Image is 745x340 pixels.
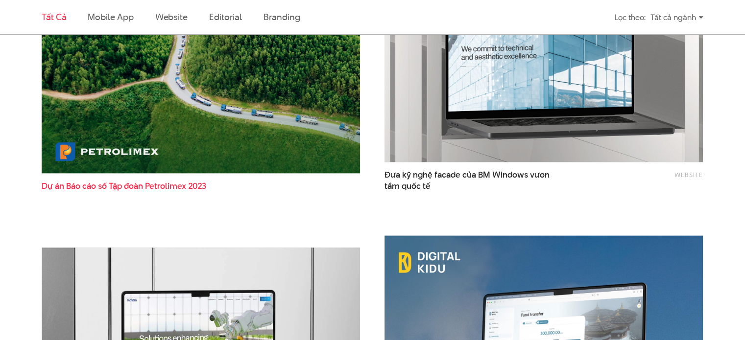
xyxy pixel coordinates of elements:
[98,180,107,192] span: số
[66,180,80,192] span: Báo
[155,11,188,23] a: Website
[674,170,703,179] a: Website
[145,180,186,192] span: Petrolimex
[42,181,217,203] a: Dự án Báo cáo số Tập đoàn Petrolimex 2023
[385,181,431,192] span: tầm quốc tế
[82,180,96,192] span: cáo
[209,11,242,23] a: Editorial
[42,11,66,23] a: Tất cả
[42,180,53,192] span: Dự
[385,169,560,192] span: Đưa kỹ nghệ facade của BM Windows vươn
[615,9,646,26] div: Lọc theo:
[55,180,64,192] span: án
[264,11,300,23] a: Branding
[109,180,122,192] span: Tập
[188,180,206,192] span: 2023
[88,11,133,23] a: Mobile app
[124,180,143,192] span: đoàn
[385,169,560,192] a: Đưa kỹ nghệ facade của BM Windows vươntầm quốc tế
[650,9,703,26] div: Tất cả ngành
